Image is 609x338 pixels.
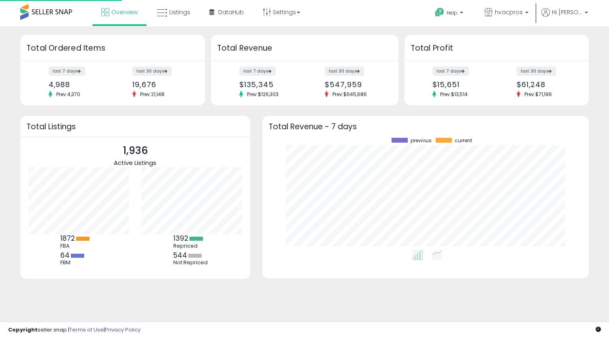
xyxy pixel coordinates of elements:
[26,124,244,130] h3: Total Listings
[26,43,199,54] h3: Total Ordered Items
[169,8,190,16] span: Listings
[173,233,188,243] b: 1392
[105,326,141,334] a: Privacy Policy
[60,250,70,260] b: 64
[268,124,583,130] h3: Total Revenue - 7 days
[243,91,283,98] span: Prev: $126,303
[455,138,472,143] span: current
[552,8,582,16] span: Hi [PERSON_NAME]
[432,66,469,76] label: last 7 days
[8,326,141,334] div: seller snap | |
[218,8,244,16] span: DataHub
[239,66,276,76] label: last 7 days
[111,8,138,16] span: Overview
[173,243,210,249] div: Repriced
[432,80,490,89] div: $15,651
[114,143,156,158] p: 1,936
[517,80,575,89] div: $61,248
[8,326,38,334] strong: Copyright
[517,66,556,76] label: last 30 days
[411,43,583,54] h3: Total Profit
[495,8,523,16] span: hvacpros
[173,259,210,266] div: Not Repriced
[69,326,104,334] a: Terms of Use
[325,66,364,76] label: last 30 days
[447,9,458,16] span: Help
[428,1,471,26] a: Help
[239,80,298,89] div: $135,345
[411,138,432,143] span: previous
[541,8,588,26] a: Hi [PERSON_NAME]
[114,158,156,167] span: Active Listings
[132,66,172,76] label: last 30 days
[436,91,472,98] span: Prev: $13,514
[52,91,84,98] span: Prev: 4,370
[132,80,190,89] div: 19,676
[49,66,85,76] label: last 7 days
[49,80,106,89] div: 4,988
[60,233,75,243] b: 1872
[434,7,445,17] i: Get Help
[520,91,556,98] span: Prev: $71,196
[136,91,168,98] span: Prev: 21,148
[217,43,392,54] h3: Total Revenue
[60,243,97,249] div: FBA
[328,91,371,98] span: Prev: $645,686
[60,259,97,266] div: FBM
[325,80,384,89] div: $547,959
[173,250,187,260] b: 544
